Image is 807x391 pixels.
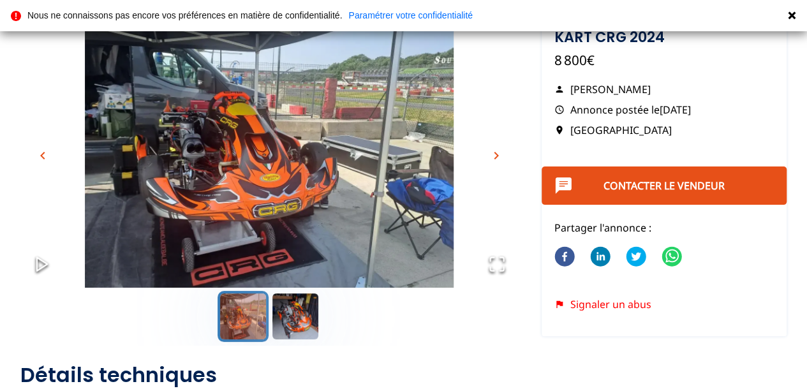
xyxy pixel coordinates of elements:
[542,166,787,205] button: Contacter le vendeur
[270,291,321,342] button: Go to Slide 2
[487,146,506,165] button: chevron_right
[475,242,519,288] button: Open Fullscreen
[554,238,575,276] button: facebook
[348,11,473,20] a: Paramétrer votre confidentialité
[218,291,269,342] button: Go to Slide 1
[20,291,519,342] div: Thumbnail Navigation
[554,221,774,235] p: Partager l'annonce :
[20,11,519,288] img: image
[489,148,504,163] span: chevron_right
[554,51,774,70] p: 8 800€
[590,238,611,276] button: linkedin
[20,242,64,288] button: Play or Pause Slideshow
[554,30,774,44] h1: Kart CRG 2024
[554,82,774,96] p: [PERSON_NAME]
[662,238,682,276] button: whatsapp
[554,103,774,117] p: Annonce postée le [DATE]
[33,146,52,165] button: chevron_left
[27,11,342,20] p: Nous ne connaissons pas encore vos préférences en matière de confidentialité.
[554,299,774,310] div: Signaler un abus
[35,148,50,163] span: chevron_left
[20,11,519,288] div: Go to Slide 1
[554,123,774,137] p: [GEOGRAPHIC_DATA]
[20,362,519,388] h2: Détails techniques
[626,238,646,276] button: twitter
